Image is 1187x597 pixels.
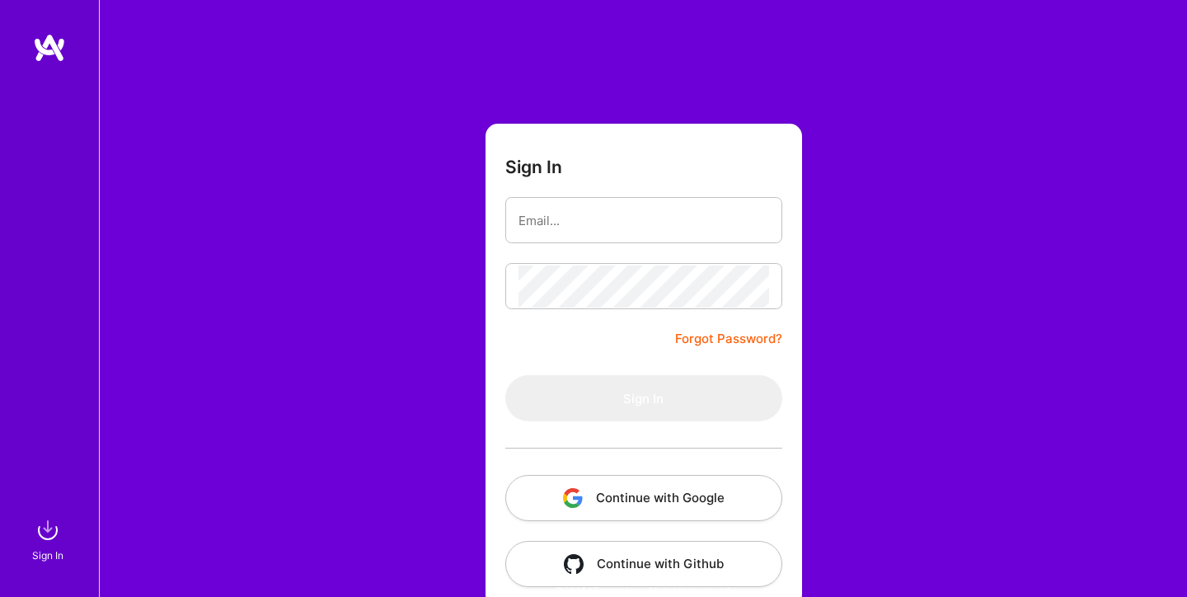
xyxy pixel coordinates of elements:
img: icon [563,488,583,508]
button: Continue with Github [505,541,782,587]
button: Sign In [505,375,782,421]
a: Forgot Password? [675,329,782,349]
img: icon [564,554,584,574]
h3: Sign In [505,157,562,177]
img: logo [33,33,66,63]
div: Sign In [32,547,63,564]
img: sign in [31,514,64,547]
button: Continue with Google [505,475,782,521]
a: sign inSign In [35,514,64,564]
input: Email... [518,200,769,242]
